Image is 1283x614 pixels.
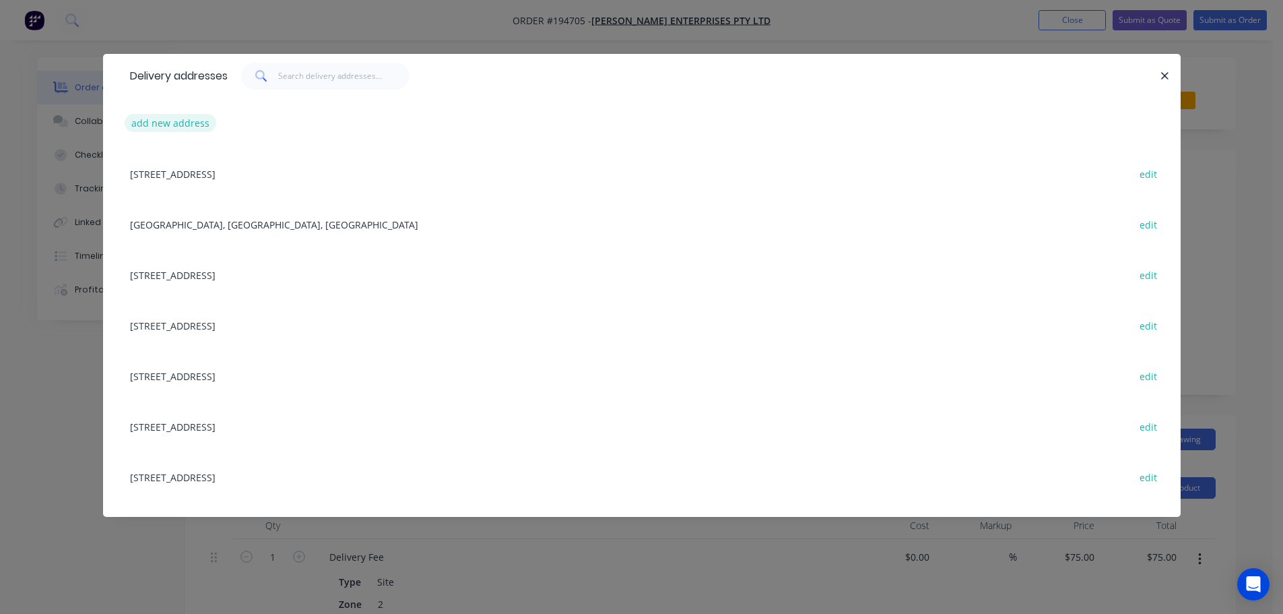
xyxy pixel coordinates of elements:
[123,55,228,98] div: Delivery addresses
[1133,367,1164,385] button: edit
[1237,568,1270,601] div: Open Intercom Messenger
[123,452,1160,502] div: [STREET_ADDRESS]
[123,148,1160,199] div: [STREET_ADDRESS]
[278,63,409,90] input: Search delivery addresses...
[1133,417,1164,435] button: edit
[1133,468,1164,486] button: edit
[123,401,1160,452] div: [STREET_ADDRESS]
[1133,215,1164,233] button: edit
[123,350,1160,401] div: [STREET_ADDRESS]
[1133,316,1164,334] button: edit
[123,249,1160,300] div: [STREET_ADDRESS]
[123,502,1160,553] div: [STREET_ADDRESS]
[125,114,217,132] button: add new address
[123,300,1160,350] div: [STREET_ADDRESS]
[123,199,1160,249] div: [GEOGRAPHIC_DATA], [GEOGRAPHIC_DATA], [GEOGRAPHIC_DATA]
[1133,266,1164,284] button: edit
[1133,164,1164,183] button: edit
